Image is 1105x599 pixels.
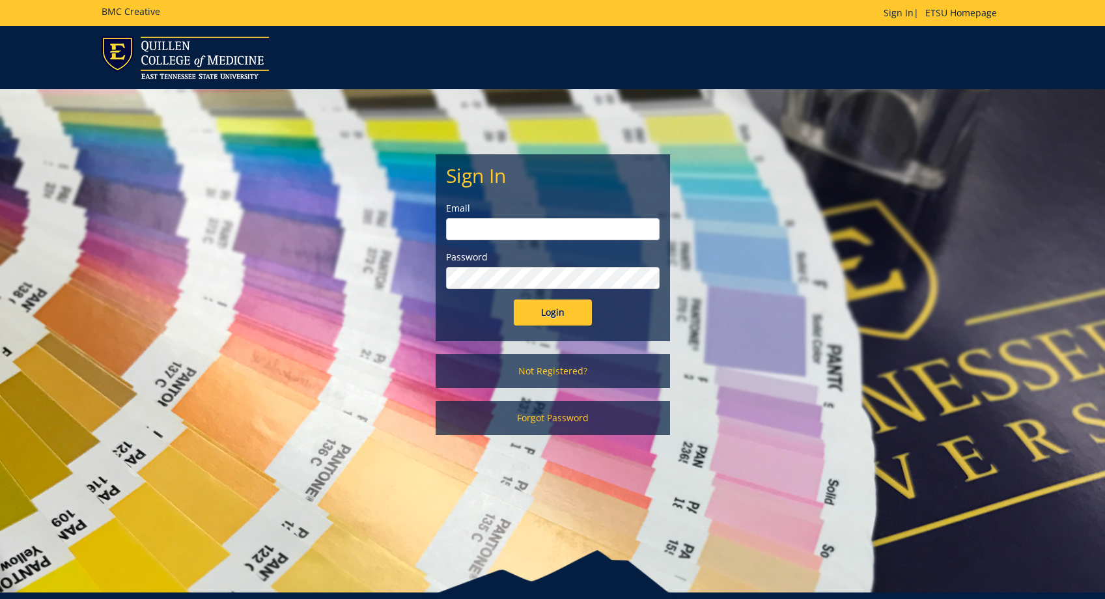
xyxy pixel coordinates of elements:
a: Not Registered? [436,354,670,388]
h5: BMC Creative [102,7,160,16]
label: Password [446,251,660,264]
input: Login [514,299,592,326]
a: Forgot Password [436,401,670,435]
h2: Sign In [446,165,660,186]
label: Email [446,202,660,215]
p: | [884,7,1003,20]
a: ETSU Homepage [919,7,1003,19]
img: ETSU logo [102,36,269,79]
a: Sign In [884,7,914,19]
